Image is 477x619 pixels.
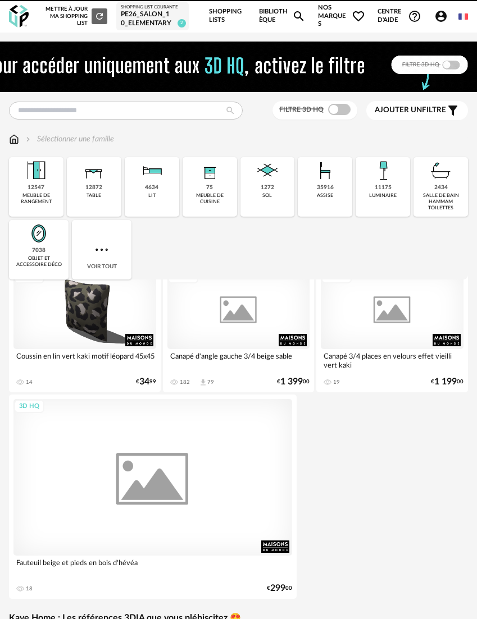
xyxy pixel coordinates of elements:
[93,241,111,259] img: more.7b13dc1.svg
[375,184,392,191] div: 11175
[32,247,46,254] div: 7038
[121,4,185,28] a: Shopping List courante PE26_SALON_10_ELEMENTARY 2
[207,379,214,386] div: 79
[136,378,156,386] div: € 99
[317,184,334,191] div: 35916
[121,4,185,10] div: Shopping List courante
[94,13,105,19] span: Refresh icon
[370,157,397,184] img: Luminaire.png
[24,134,114,145] div: Sélectionner une famille
[458,12,468,21] img: fr
[42,6,107,26] div: Mettre à jour ma Shopping List
[9,264,161,392] a: 3D HQ Coussin en lin vert kaki motif léopard 45x45 14 €3499
[434,184,448,191] div: 2434
[80,157,107,184] img: Table.png
[167,349,310,372] div: Canapé d'angle gauche 3/4 beige sable
[13,556,292,578] div: Fauteuil beige et pieds en bois d'hévéa
[186,192,234,205] div: meuble de cuisine
[292,10,306,23] span: Magnify icon
[434,378,457,386] span: 1 199
[148,192,156,199] div: lit
[312,157,339,184] img: Assise.png
[196,157,223,184] img: Rangement.png
[14,400,44,414] div: 3D HQ
[85,184,102,191] div: 12872
[446,104,460,117] span: Filter icon
[267,585,292,592] div: € 00
[24,134,33,145] img: svg+xml;base64,PHN2ZyB3aWR0aD0iMTYiIGhlaWdodD0iMTYiIHZpZXdCb3g9IjAgMCAxNiAxNiIgZmlsbD0ibm9uZSIgeG...
[199,378,207,387] span: Download icon
[25,220,52,247] img: Miroir.png
[434,10,453,23] span: Account Circle icon
[26,379,33,386] div: 14
[417,192,465,212] div: salle de bain hammam toilettes
[26,585,33,592] div: 18
[180,379,190,386] div: 182
[369,192,397,199] div: luminaire
[13,349,156,372] div: Coussin en lin vert kaki motif léopard 45x45
[375,106,422,114] span: Ajouter un
[178,19,186,27] span: 2
[261,184,274,191] div: 1272
[431,378,464,386] div: € 00
[87,192,101,199] div: table
[12,192,60,205] div: meuble de rangement
[279,106,324,113] span: Filtre 3D HQ
[366,101,468,120] button: Ajouter unfiltre Filter icon
[12,255,65,268] div: objet et accessoire déco
[262,192,272,199] div: sol
[408,10,421,23] span: Help Circle Outline icon
[270,585,285,592] span: 299
[280,378,303,386] span: 1 399
[163,264,315,392] a: 3D HQ Canapé d'angle gauche 3/4 beige sable 182 Download icon 79 €1 39900
[28,184,44,191] div: 12547
[352,10,365,23] span: Heart Outline icon
[9,395,297,599] a: 3D HQ Fauteuil beige et pieds en bois d'hévéa 18 €29900
[434,10,448,23] span: Account Circle icon
[72,220,131,279] div: Voir tout
[321,349,464,372] div: Canapé 3/4 places en velours effet vieilli vert kaki
[316,264,468,392] a: 3D HQ Canapé 3/4 places en velours effet vieilli vert kaki 19 €1 19900
[9,5,29,28] img: OXP
[22,157,49,184] img: Meuble%20de%20rangement.png
[9,134,19,145] img: svg+xml;base64,PHN2ZyB3aWR0aD0iMTYiIGhlaWdodD0iMTciIHZpZXdCb3g9IjAgMCAxNiAxNyIgZmlsbD0ibm9uZSIgeG...
[375,106,446,115] span: filtre
[206,184,213,191] div: 75
[333,379,340,386] div: 19
[145,184,158,191] div: 4634
[138,157,165,184] img: Literie.png
[139,378,149,386] span: 34
[428,157,455,184] img: Salle%20de%20bain.png
[378,8,421,24] span: Centre d'aideHelp Circle Outline icon
[277,378,310,386] div: € 00
[254,157,281,184] img: Sol.png
[121,10,185,27] div: PE26_SALON_10_ELEMENTARY
[317,192,333,199] div: assise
